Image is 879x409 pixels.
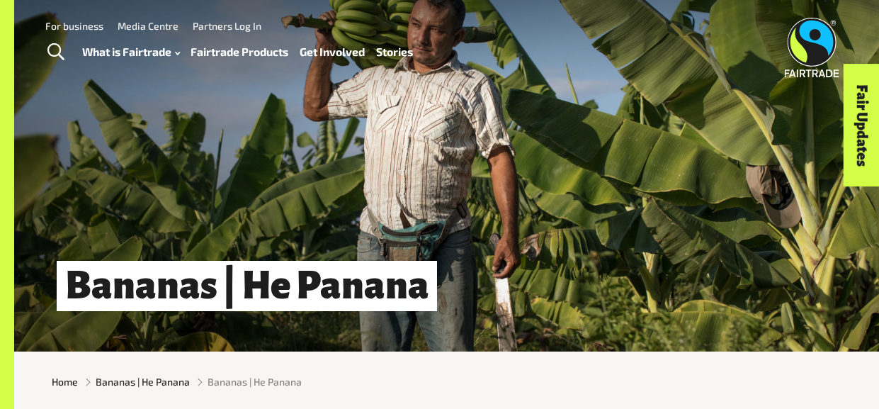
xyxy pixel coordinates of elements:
a: Stories [376,42,413,62]
a: Toggle Search [38,35,73,70]
a: Bananas | He Panana [96,374,190,389]
a: What is Fairtrade [82,42,180,62]
a: Home [52,374,78,389]
a: Partners Log In [193,20,261,32]
a: For business [45,20,103,32]
img: Fairtrade Australia New Zealand logo [785,18,839,77]
a: Get Involved [300,42,365,62]
h1: Bananas | He Panana [57,261,437,311]
a: Fairtrade Products [191,42,288,62]
a: Media Centre [118,20,178,32]
span: Bananas | He Panana [208,374,302,389]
